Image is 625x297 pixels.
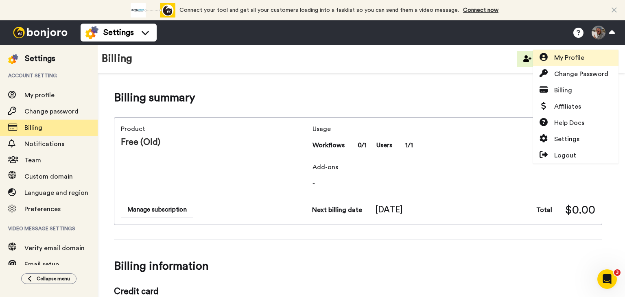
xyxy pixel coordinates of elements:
span: Usage [312,124,413,134]
a: Logout [533,147,618,164]
span: 0/1 [358,140,367,150]
a: Change Password [533,66,618,82]
img: bj-logo-header-white.svg [10,27,71,38]
span: $0.00 [565,202,595,218]
span: Billing [554,85,572,95]
div: animation [131,3,175,17]
img: settings-colored.svg [8,54,18,64]
a: My Profile [533,50,618,66]
span: Help Docs [554,118,584,128]
span: Change Password [554,69,608,79]
span: - [312,179,595,188]
img: settings-colored.svg [85,26,98,39]
span: Product [121,124,309,134]
span: Collapse menu [37,275,70,282]
span: Preferences [24,206,61,212]
iframe: Intercom live chat [597,269,617,289]
span: Billing summary [114,90,195,106]
span: Billing [24,124,42,131]
a: Connect now [463,7,498,13]
span: My profile [24,92,55,98]
span: [DATE] [375,204,403,216]
span: Connect your tool and get all your customers loading into a tasklist so you can send them a video... [179,7,459,13]
span: Team [24,157,41,164]
span: Change password [24,108,79,115]
span: Logout [554,151,576,160]
span: Verify email domain [24,245,85,251]
span: Billing information [114,255,602,277]
span: Email setup [24,261,59,268]
span: Free (Old) [121,136,309,148]
span: Affiliates [554,102,581,111]
div: Settings [25,53,55,64]
span: 3 [614,269,621,276]
h1: Billing [102,53,132,65]
span: Language and region [24,190,88,196]
a: Billing [533,82,618,98]
a: Help Docs [533,115,618,131]
span: Notifications [24,141,64,147]
span: Custom domain [24,173,73,180]
a: Settings [533,131,618,147]
a: Affiliates [533,98,618,115]
span: Workflows [312,140,345,150]
span: Settings [554,134,579,144]
span: Users [376,140,392,150]
button: Collapse menu [21,273,76,284]
span: My Profile [554,53,584,63]
button: Manage subscription [121,202,193,218]
button: Invite [517,51,557,67]
span: Next billing date [312,205,362,215]
span: Settings [103,27,134,38]
span: 1/1 [405,140,413,150]
span: Add-ons [312,162,595,172]
span: Total [536,205,552,215]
